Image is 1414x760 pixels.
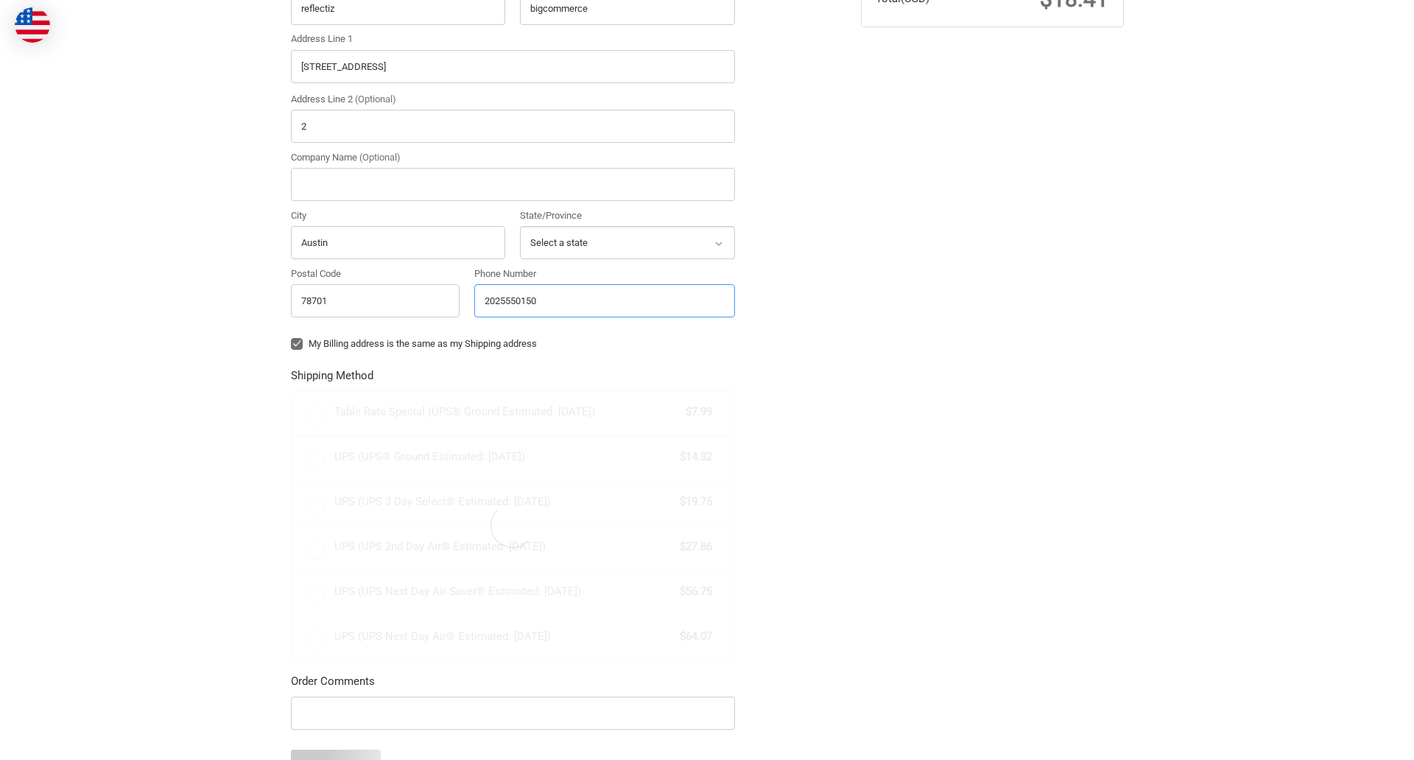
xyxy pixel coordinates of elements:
[291,92,735,107] label: Address Line 2
[15,7,50,43] img: duty and tax information for United States
[355,94,396,105] small: (Optional)
[359,152,401,163] small: (Optional)
[474,267,735,281] label: Phone Number
[291,673,375,697] legend: Order Comments
[291,208,506,223] label: City
[520,208,735,223] label: State/Province
[291,150,735,165] label: Company Name
[291,267,460,281] label: Postal Code
[291,367,373,391] legend: Shipping Method
[291,338,735,350] label: My Billing address is the same as my Shipping address
[124,7,169,20] span: Checkout
[291,32,735,46] label: Address Line 1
